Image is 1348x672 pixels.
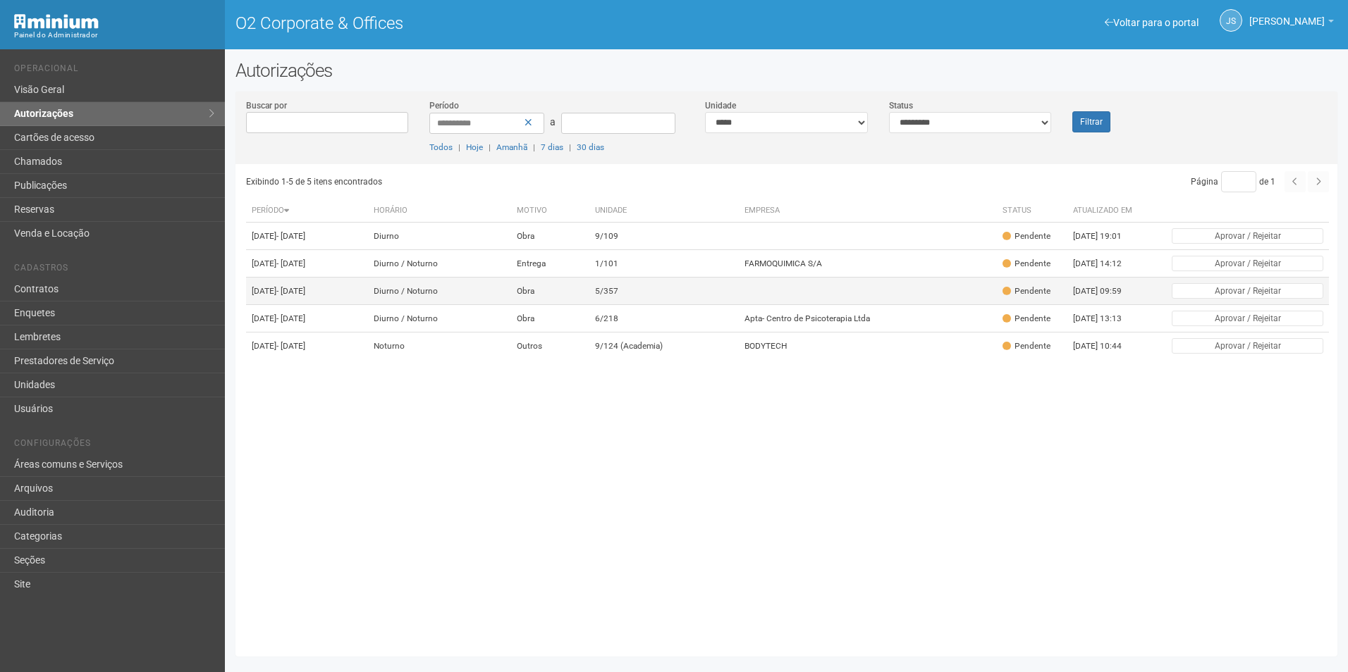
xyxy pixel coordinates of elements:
td: Entrega [511,250,589,278]
td: [DATE] 14:12 [1067,250,1145,278]
th: Motivo [511,199,589,223]
td: 5/357 [589,278,739,305]
td: Noturno [368,332,510,360]
td: [DATE] [246,223,369,250]
a: [PERSON_NAME] [1249,18,1334,29]
td: Apta- Centro de Psicoterapia Ltda [739,305,998,332]
h1: O2 Corporate & Offices [235,14,776,32]
td: [DATE] 19:01 [1067,223,1145,250]
th: Horário [368,199,510,223]
div: Pendente [1003,230,1050,242]
li: Configurações [14,438,214,453]
span: | [533,142,535,152]
button: Aprovar / Rejeitar [1172,228,1323,244]
div: Pendente [1003,340,1050,352]
th: Status [997,199,1067,223]
td: Diurno / Noturno [368,305,510,332]
span: - [DATE] [276,341,305,351]
span: | [489,142,491,152]
td: [DATE] [246,332,369,360]
td: [DATE] [246,305,369,332]
a: JS [1220,9,1242,32]
button: Aprovar / Rejeitar [1172,256,1323,271]
td: Obra [511,278,589,305]
div: Pendente [1003,285,1050,297]
td: 1/101 [589,250,739,278]
a: Todos [429,142,453,152]
label: Período [429,99,459,112]
div: Exibindo 1-5 de 5 itens encontrados [246,171,783,192]
button: Filtrar [1072,111,1110,132]
td: [DATE] [246,250,369,278]
td: Diurno / Noturno [368,250,510,278]
td: 6/218 [589,305,739,332]
td: Obra [511,305,589,332]
td: [DATE] 13:13 [1067,305,1145,332]
button: Aprovar / Rejeitar [1172,338,1323,354]
button: Aprovar / Rejeitar [1172,283,1323,299]
div: Painel do Administrador [14,29,214,42]
span: Jeferson Souza [1249,2,1325,27]
td: 9/109 [589,223,739,250]
a: 30 dias [577,142,604,152]
td: BODYTECH [739,332,998,360]
span: Página de 1 [1191,177,1275,187]
th: Empresa [739,199,998,223]
span: | [458,142,460,152]
a: Amanhã [496,142,527,152]
li: Operacional [14,63,214,78]
td: Outros [511,332,589,360]
td: [DATE] 09:59 [1067,278,1145,305]
div: Pendente [1003,258,1050,270]
a: Voltar para o portal [1105,17,1199,28]
a: Hoje [466,142,483,152]
th: Unidade [589,199,739,223]
a: 7 dias [541,142,563,152]
label: Buscar por [246,99,287,112]
button: Aprovar / Rejeitar [1172,311,1323,326]
span: | [569,142,571,152]
td: Diurno [368,223,510,250]
span: - [DATE] [276,259,305,268]
h2: Autorizações [235,60,1337,81]
li: Cadastros [14,263,214,278]
span: - [DATE] [276,286,305,296]
td: 9/124 (Academia) [589,332,739,360]
td: Diurno / Noturno [368,278,510,305]
td: FARMOQUIMICA S/A [739,250,998,278]
th: Período [246,199,369,223]
div: Pendente [1003,313,1050,325]
td: Obra [511,223,589,250]
span: - [DATE] [276,231,305,241]
label: Status [889,99,913,112]
td: [DATE] [246,278,369,305]
td: [DATE] 10:44 [1067,332,1145,360]
span: - [DATE] [276,313,305,323]
img: Minium [14,14,99,29]
span: a [550,116,556,127]
th: Atualizado em [1067,199,1145,223]
label: Unidade [705,99,736,112]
